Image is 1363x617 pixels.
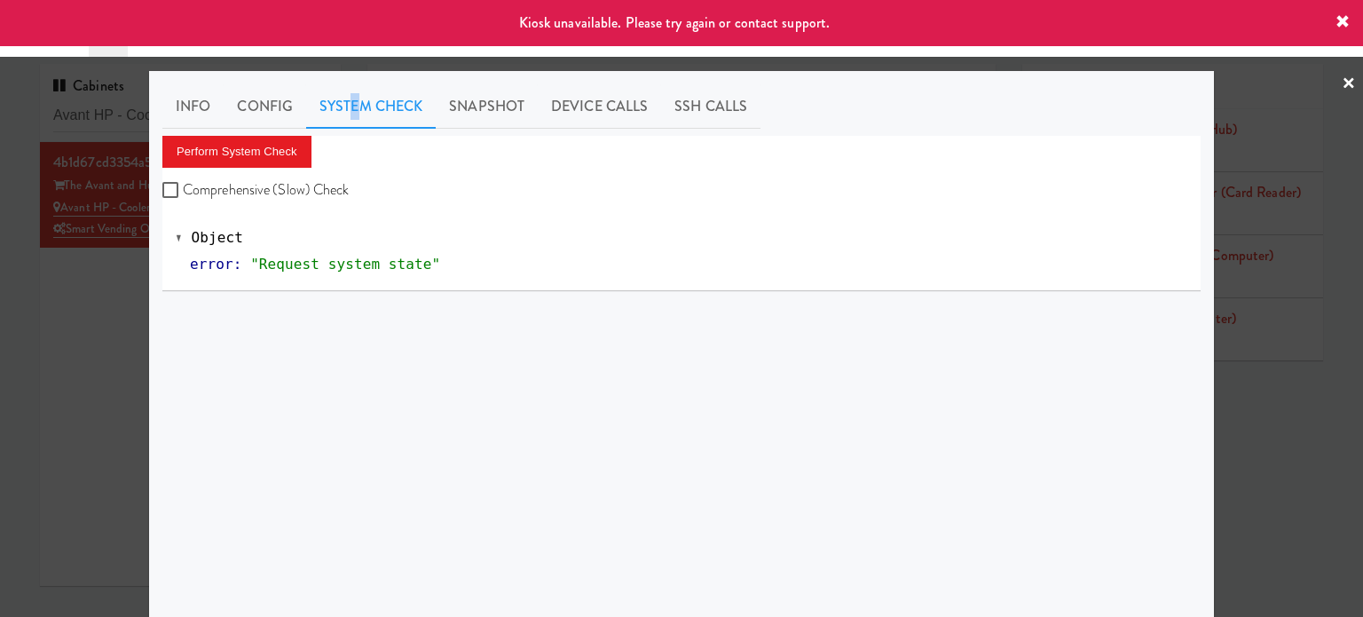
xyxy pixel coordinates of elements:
a: Info [162,84,224,129]
span: Object [192,229,243,246]
span: error [190,256,233,273]
button: Perform System Check [162,136,311,168]
span: Kiosk unavailable. Please try again or contact support. [519,12,831,33]
a: Snapshot [436,84,538,129]
a: System Check [306,84,436,129]
input: Comprehensive (Slow) Check [162,184,183,198]
label: Comprehensive (Slow) Check [162,177,350,203]
a: Config [224,84,306,129]
a: SSH Calls [661,84,760,129]
a: × [1342,57,1356,112]
a: Device Calls [538,84,661,129]
span: : [233,256,242,273]
span: "Request system state" [250,256,440,273]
